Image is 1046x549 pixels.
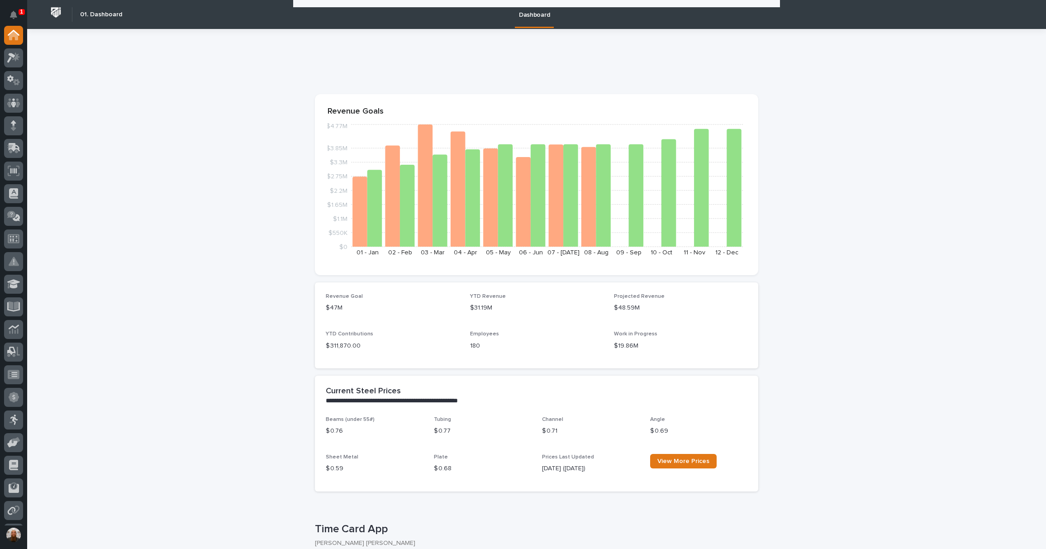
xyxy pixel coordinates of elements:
[542,454,594,460] span: Prices Last Updated
[434,426,531,436] p: $ 0.77
[328,229,347,236] tspan: $550K
[650,417,665,422] span: Angle
[333,215,347,222] tspan: $1.1M
[470,294,506,299] span: YTD Revenue
[547,249,580,256] text: 07 - [DATE]
[657,458,709,464] span: View More Prices
[616,249,642,256] text: 09 - Sep
[327,173,347,180] tspan: $2.75M
[650,426,747,436] p: $ 0.69
[651,249,672,256] text: 10 - Oct
[328,107,746,117] p: Revenue Goals
[330,187,347,194] tspan: $2.2M
[326,417,375,422] span: Beams (under 55#)
[542,464,639,473] p: [DATE] ([DATE])
[542,426,639,436] p: $ 0.71
[326,294,363,299] span: Revenue Goal
[486,249,511,256] text: 05 - May
[454,249,477,256] text: 04 - Apr
[715,249,738,256] text: 12 - Dec
[357,249,379,256] text: 01 - Jan
[584,249,609,256] text: 08 - Aug
[326,145,347,152] tspan: $3.85M
[326,331,373,337] span: YTD Contributions
[388,249,412,256] text: 02 - Feb
[326,341,459,351] p: $ 311,870.00
[470,303,604,313] p: $31.19M
[614,341,747,351] p: $19.86M
[80,11,122,19] h2: 01. Dashboard
[326,303,459,313] p: $47M
[542,417,563,422] span: Channel
[315,539,751,547] p: [PERSON_NAME] [PERSON_NAME]
[434,464,531,473] p: $ 0.68
[48,4,64,21] img: Workspace Logo
[614,331,657,337] span: Work in Progress
[326,426,423,436] p: $ 0.76
[326,464,423,473] p: $ 0.59
[684,249,705,256] text: 11 - Nov
[339,244,347,250] tspan: $0
[330,159,347,166] tspan: $3.3M
[326,387,401,396] h2: Current Steel Prices
[434,454,448,460] span: Plate
[614,294,665,299] span: Projected Revenue
[614,303,747,313] p: $48.59M
[470,341,604,351] p: 180
[470,331,499,337] span: Employees
[20,9,23,15] p: 1
[421,249,445,256] text: 03 - Mar
[326,123,347,129] tspan: $4.77M
[650,454,717,468] a: View More Prices
[4,525,23,544] button: users-avatar
[11,11,23,25] div: Notifications1
[434,417,451,422] span: Tubing
[327,201,347,208] tspan: $1.65M
[326,454,358,460] span: Sheet Metal
[315,523,755,536] p: Time Card App
[4,5,23,24] button: Notifications
[519,249,543,256] text: 06 - Jun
